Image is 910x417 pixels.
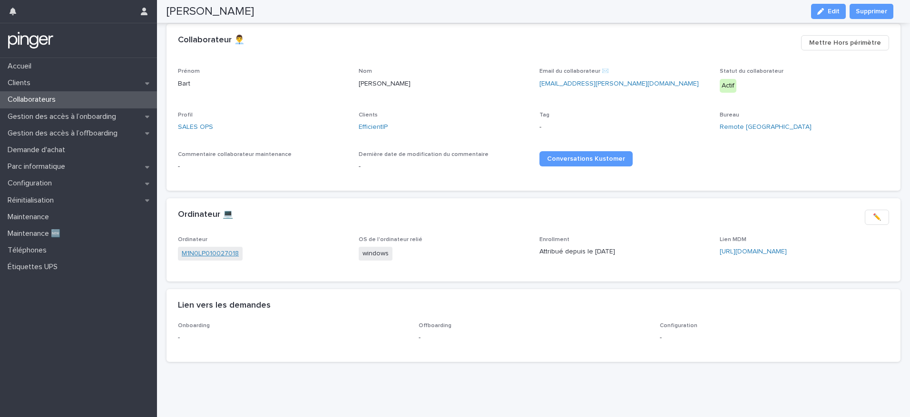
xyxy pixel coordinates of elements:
h2: Collaborateur 👨‍💼 [178,35,245,46]
span: Conversations Kustomer [547,155,625,162]
button: Mettre Hors périmètre [801,35,889,50]
span: Tag [539,112,549,118]
p: - [178,333,407,343]
span: Offboarding [419,323,451,329]
span: Dernière date de modification du commentaire [359,152,489,157]
h2: Ordinateur 💻 [178,210,233,220]
a: Conversations Kustomer [539,151,633,166]
span: Email du collaborateur ✉️ [539,68,609,74]
h2: Lien vers les demandes [178,301,271,311]
p: Réinitialisation [4,196,61,205]
span: Onboarding [178,323,210,329]
span: Bureau [720,112,739,118]
span: Statut du collaborateur [720,68,783,74]
h2: [PERSON_NAME] [166,5,254,19]
p: Maintenance 🆕 [4,229,68,238]
span: Mettre Hors périmètre [809,38,881,48]
span: Configuration [660,323,697,329]
span: Supprimer [856,7,887,16]
span: Commentaire collaborateur maintenance [178,152,292,157]
p: Maintenance [4,213,57,222]
a: [EMAIL_ADDRESS][PERSON_NAME][DOMAIN_NAME] [539,80,699,87]
p: Demande d'achat [4,145,73,155]
button: ✏️ [865,210,889,225]
button: Edit [811,4,846,19]
p: - [419,333,648,343]
p: - [359,162,528,172]
p: - [178,162,347,172]
p: Clients [4,78,38,87]
p: Bart [178,79,347,89]
p: Attribué depuis le [DATE] [539,247,709,257]
p: Étiquettes UPS [4,262,65,272]
p: - [660,333,889,343]
a: Remote [GEOGRAPHIC_DATA] [720,122,812,132]
span: Edit [828,8,840,15]
button: Supprimer [850,4,893,19]
p: Parc informatique [4,162,73,171]
p: Configuration [4,179,59,188]
span: Lien MDM [720,237,746,242]
span: windows [359,247,392,261]
span: OS de l'ordinateur relié [359,237,422,242]
img: mTgBEunGTSyRkCgitkcU [8,31,54,50]
p: Gestion des accès à l’offboarding [4,129,125,138]
span: Clients [359,112,378,118]
p: Collaborateurs [4,95,63,104]
a: M1N0LP010027018 [182,249,239,259]
p: Gestion des accès à l’onboarding [4,112,124,121]
span: Nom [359,68,372,74]
span: Profil [178,112,193,118]
div: Actif [720,79,736,93]
a: [URL][DOMAIN_NAME] [720,248,787,255]
p: [PERSON_NAME] [359,79,528,89]
span: Ordinateur [178,237,207,242]
p: Téléphones [4,246,54,255]
p: Accueil [4,62,39,71]
p: - [539,122,709,132]
span: Enrollment [539,237,569,242]
a: SALES OPS [178,122,213,132]
a: EfficientIP [359,122,388,132]
span: ✏️ [873,213,881,222]
span: Prénom [178,68,200,74]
